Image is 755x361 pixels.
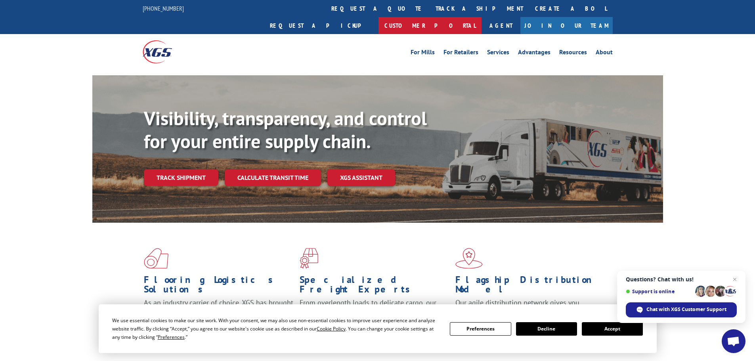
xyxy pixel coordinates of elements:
button: Decline [516,322,577,336]
span: Questions? Chat with us! [626,276,737,283]
a: Request a pickup [264,17,378,34]
a: [PHONE_NUMBER] [143,4,184,12]
a: Agent [482,17,520,34]
h1: Specialized Freight Experts [300,275,449,298]
h1: Flooring Logistics Solutions [144,275,294,298]
div: Cookie Consent Prompt [99,304,657,353]
b: Visibility, transparency, and control for your entire supply chain. [144,106,427,153]
div: Chat with XGS Customer Support [626,302,737,317]
a: For Retailers [443,49,478,58]
span: Chat with XGS Customer Support [646,306,726,313]
a: For Mills [411,49,435,58]
span: Preferences [158,334,185,340]
img: xgs-icon-flagship-distribution-model-red [455,248,483,269]
span: Our agile distribution network gives you nationwide inventory management on demand. [455,298,601,317]
p: From overlength loads to delicate cargo, our experienced staff knows the best way to move your fr... [300,298,449,333]
img: xgs-icon-focused-on-flooring-red [300,248,318,269]
div: We use essential cookies to make our site work. With your consent, we may also use non-essential ... [112,316,440,341]
button: Accept [582,322,643,336]
h1: Flagship Distribution Model [455,275,605,298]
a: Customer Portal [378,17,482,34]
a: XGS ASSISTANT [327,169,395,186]
a: Services [487,49,509,58]
a: Join Our Team [520,17,613,34]
a: Advantages [518,49,550,58]
div: Open chat [722,329,745,353]
span: Support is online [626,288,692,294]
span: Cookie Policy [317,325,346,332]
a: Track shipment [144,169,218,186]
span: As an industry carrier of choice, XGS has brought innovation and dedication to flooring logistics... [144,298,293,326]
a: Resources [559,49,587,58]
img: xgs-icon-total-supply-chain-intelligence-red [144,248,168,269]
span: Close chat [730,275,740,284]
a: About [596,49,613,58]
a: Calculate transit time [225,169,321,186]
button: Preferences [450,322,511,336]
